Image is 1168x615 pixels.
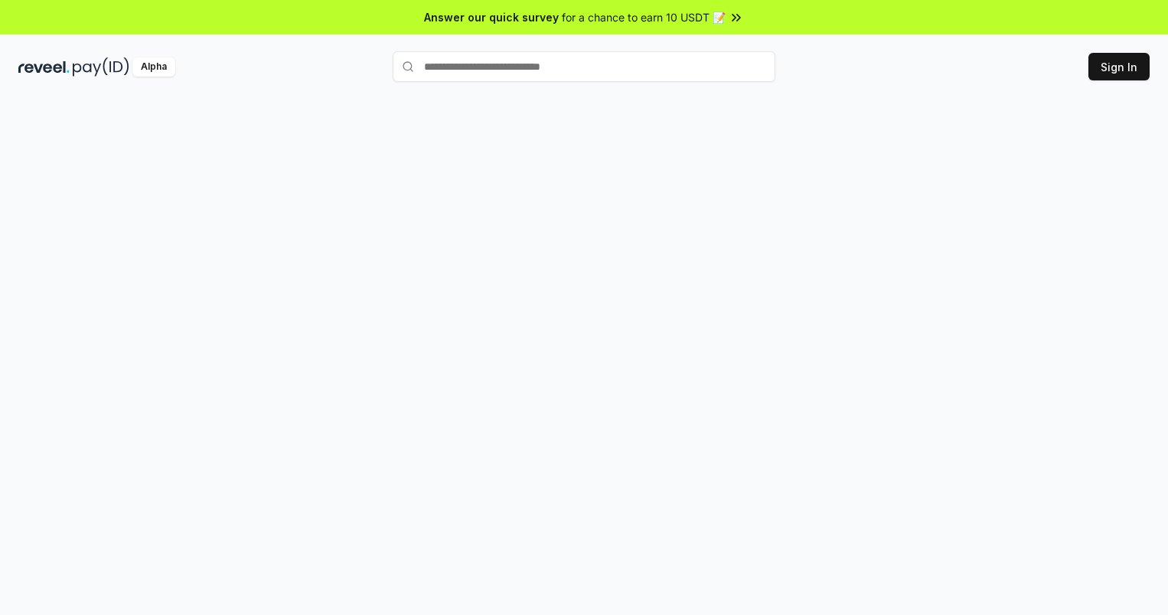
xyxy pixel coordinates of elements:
button: Sign In [1088,53,1150,80]
span: Answer our quick survey [424,9,559,25]
span: for a chance to earn 10 USDT 📝 [562,9,726,25]
img: reveel_dark [18,57,70,77]
div: Alpha [132,57,175,77]
img: pay_id [73,57,129,77]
